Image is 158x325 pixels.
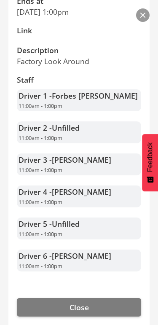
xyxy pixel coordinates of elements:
strong: Driver 2 - [19,123,80,133]
h3: Staff [17,76,141,84]
span: Close [70,302,89,312]
p: Factory Look Around [17,56,141,66]
strong: Driver 1 - [19,91,138,101]
span: [PERSON_NAME] [52,187,111,197]
span: [PERSON_NAME] [52,251,111,261]
strong: Driver 4 - [19,187,111,197]
span: 11:00am - 1:00pm [19,134,62,142]
strong: Driver 6 - [19,251,111,261]
span: 11:00am - 1:00pm [19,198,62,206]
span: [PERSON_NAME] [52,155,111,165]
span: Unfilled [52,219,80,229]
button: Feedback - Show survey [142,134,158,191]
h3: Description [17,46,141,55]
span: 11:00am - 1:00pm [19,230,62,238]
button: Close [17,298,141,317]
span: Forbes [PERSON_NAME] [52,91,138,101]
p: [DATE] 1:00pm [17,7,141,16]
strong: Driver 5 - [19,219,80,229]
span: Unfilled [52,123,80,133]
span: 11:00am - 1:00pm [19,102,62,110]
h3: Link [17,27,141,35]
strong: Driver 3 - [19,155,111,165]
span: 11:00am - 1:00pm [19,166,62,174]
span: Feedback [146,142,154,172]
span: 11:00am - 1:00pm [19,262,62,270]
